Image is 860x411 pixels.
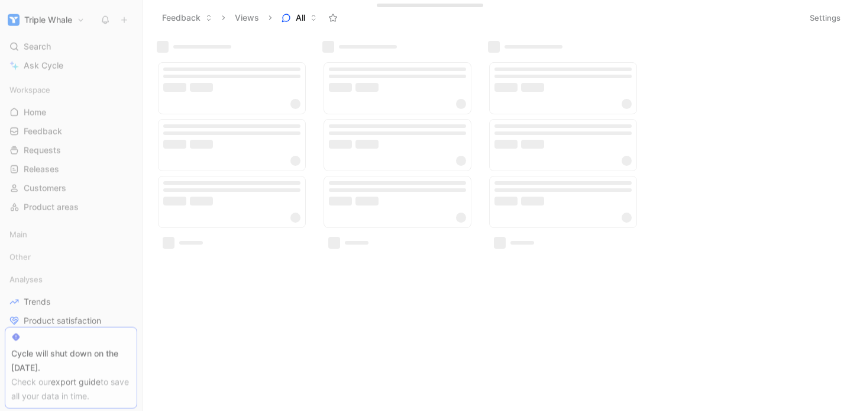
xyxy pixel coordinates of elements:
a: Product satisfaction [5,312,137,330]
span: All [296,12,305,24]
a: Customers [5,179,137,197]
a: Ask Cycle [5,57,137,75]
a: Trends [5,293,137,311]
div: AnalysesTrendsProduct satisfactionDashboard - Global [5,271,137,349]
a: Home [5,104,137,121]
div: Search [5,38,137,56]
a: export guide [51,377,101,387]
span: Releases [24,163,59,175]
button: All [276,9,322,27]
span: Customers [24,182,66,194]
div: Check our to save all your data in time. [11,375,131,403]
span: Trends [24,296,50,308]
span: Product satisfaction [24,315,101,327]
div: Cycle will shut down on the [DATE]. [11,346,131,375]
span: Ask Cycle [24,59,63,73]
a: Product areas [5,198,137,216]
span: Analyses [9,274,43,285]
span: Search [24,40,51,54]
img: Triple Whale [8,14,20,26]
div: Analyses [5,271,137,288]
div: Main [5,226,137,247]
h1: Triple Whale [24,15,72,25]
div: Workspace [5,81,137,99]
button: Settings [804,9,846,26]
span: Product areas [24,201,79,213]
span: Requests [24,145,61,156]
button: Triple WhaleTriple Whale [5,12,88,28]
button: Views [229,9,264,27]
span: Main [9,229,27,240]
a: Requests [5,142,137,159]
button: Feedback [157,9,218,27]
span: Home [24,107,46,118]
div: Main [5,226,137,243]
div: Other [5,248,137,269]
a: Feedback [5,123,137,140]
span: Other [9,251,31,263]
span: Workspace [9,84,50,96]
a: Releases [5,160,137,178]
span: Feedback [24,126,62,137]
div: Other [5,248,137,266]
